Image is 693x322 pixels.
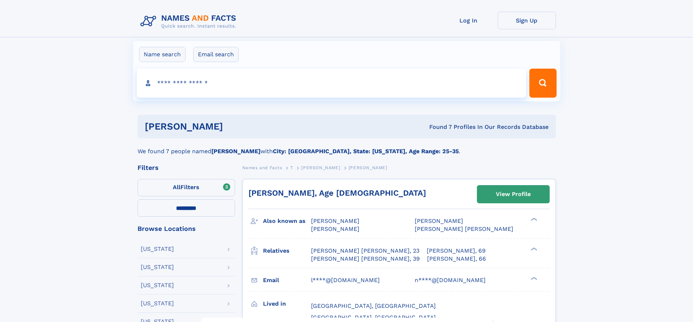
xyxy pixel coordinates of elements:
[138,164,235,171] div: Filters
[137,69,526,98] input: search input
[145,122,326,131] h1: [PERSON_NAME]
[301,163,340,172] a: [PERSON_NAME]
[311,225,359,232] span: [PERSON_NAME]
[173,184,180,191] span: All
[427,247,486,255] a: [PERSON_NAME], 69
[263,215,311,227] h3: Also known as
[139,47,186,62] label: Name search
[290,163,293,172] a: T
[529,217,538,222] div: ❯
[529,246,538,251] div: ❯
[415,217,463,224] span: [PERSON_NAME]
[301,165,340,170] span: [PERSON_NAME]
[427,255,486,263] a: [PERSON_NAME], 66
[211,148,260,155] b: [PERSON_NAME]
[311,217,359,224] span: [PERSON_NAME]
[141,301,174,306] div: [US_STATE]
[263,274,311,286] h3: Email
[290,165,293,170] span: T
[138,12,242,31] img: Logo Names and Facts
[248,188,426,197] a: [PERSON_NAME], Age [DEMOGRAPHIC_DATA]
[263,298,311,310] h3: Lived in
[141,246,174,252] div: [US_STATE]
[242,163,282,172] a: Names and Facts
[141,264,174,270] div: [US_STATE]
[326,123,549,131] div: Found 7 Profiles In Our Records Database
[415,225,513,232] span: [PERSON_NAME] [PERSON_NAME]
[263,245,311,257] h3: Relatives
[311,247,419,255] a: [PERSON_NAME] [PERSON_NAME], 23
[138,225,235,232] div: Browse Locations
[193,47,239,62] label: Email search
[477,186,549,203] a: View Profile
[138,179,235,196] label: Filters
[141,282,174,288] div: [US_STATE]
[273,148,459,155] b: City: [GEOGRAPHIC_DATA], State: [US_STATE], Age Range: 25-35
[311,314,436,321] span: [GEOGRAPHIC_DATA], [GEOGRAPHIC_DATA]
[138,138,556,156] div: We found 7 people named with .
[496,186,531,203] div: View Profile
[498,12,556,29] a: Sign Up
[529,69,556,98] button: Search Button
[311,255,420,263] a: [PERSON_NAME] [PERSON_NAME], 39
[311,302,436,309] span: [GEOGRAPHIC_DATA], [GEOGRAPHIC_DATA]
[349,165,387,170] span: [PERSON_NAME]
[439,12,498,29] a: Log In
[529,276,538,281] div: ❯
